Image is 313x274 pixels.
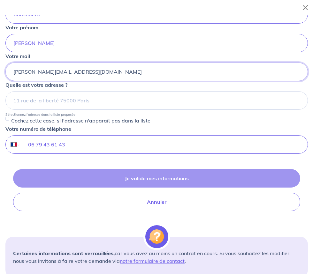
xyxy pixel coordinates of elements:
[145,225,168,248] img: illu_alert_question.svg
[5,63,308,81] input: mail@mail.com
[300,3,310,13] button: Close
[5,24,38,31] p: Votre prénom
[5,125,71,133] p: Votre numéro de téléphone
[13,250,115,256] strong: Certaines informations sont verrouillées,
[5,34,308,52] input: John
[120,258,185,264] a: notre formulaire de contact
[13,193,300,211] button: Annuler
[13,249,300,265] p: car vous avez au moins un contrat en cours. Si vous souhaitez les modifier, nous vous invitons à ...
[11,117,150,124] p: Cochez cette case, si l'adresse n'apparaît pas dans la liste
[5,91,308,110] input: 11 rue de la liberté 75000 Paris
[5,81,67,89] p: Quelle est votre adresse ?
[5,112,75,117] p: Sélectionnez l'adresse dans la liste proposée
[20,136,308,153] input: 06 34 34 34 34
[5,52,30,60] p: Votre mail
